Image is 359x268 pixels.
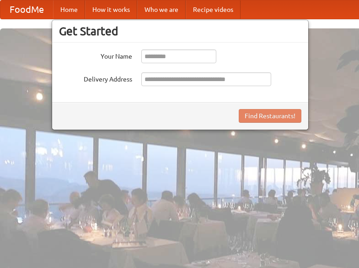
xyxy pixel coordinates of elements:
[186,0,241,19] a: Recipe videos
[137,0,186,19] a: Who we are
[0,0,53,19] a: FoodMe
[59,49,132,61] label: Your Name
[53,0,85,19] a: Home
[239,109,301,123] button: Find Restaurants!
[59,72,132,84] label: Delivery Address
[59,24,301,38] h3: Get Started
[85,0,137,19] a: How it works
